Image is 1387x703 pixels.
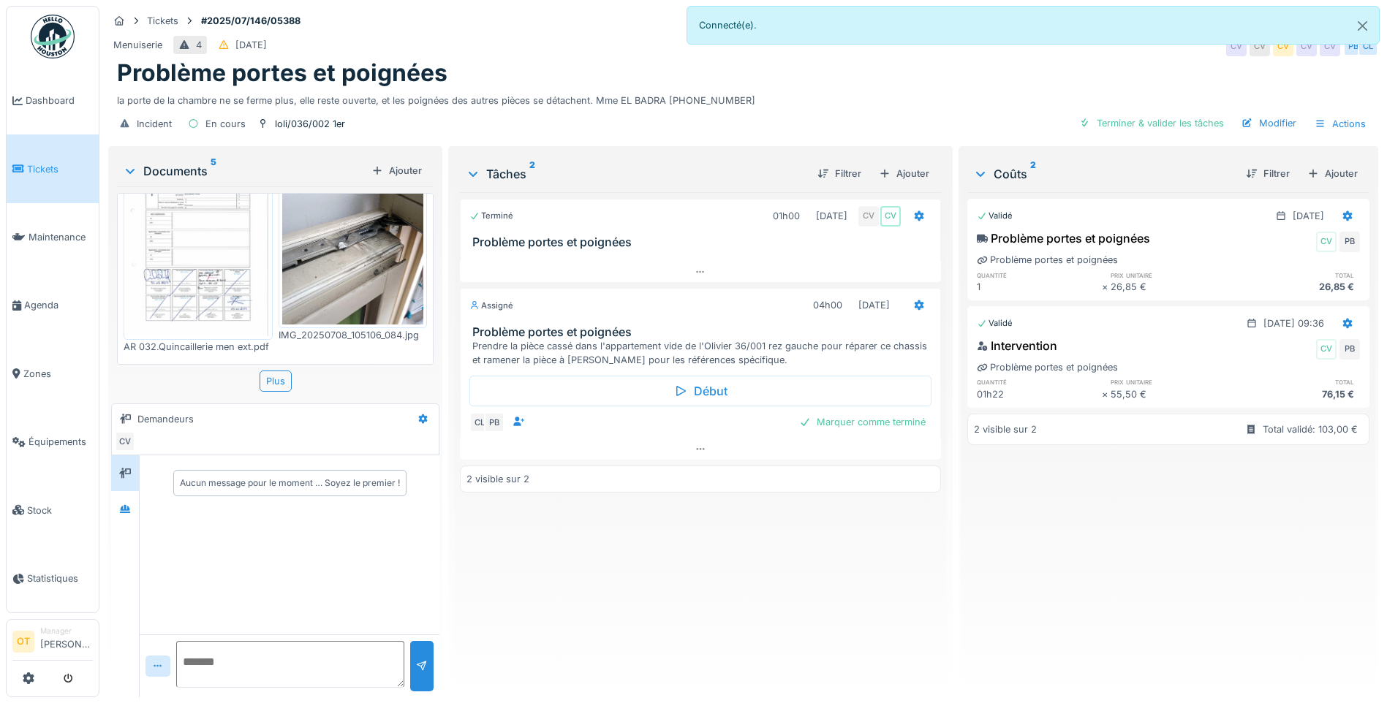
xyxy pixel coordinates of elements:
[1236,270,1360,280] h6: total
[117,59,447,87] h1: Problème portes et poignées
[7,476,99,544] a: Stock
[1358,36,1378,56] div: CL
[282,136,424,324] img: ekv0223fbmw2o0e3edhcxadhayrx
[977,229,1150,247] div: Problème portes et poignées
[1111,377,1235,387] h6: prix unitaire
[873,164,935,183] div: Ajouter
[1102,387,1111,401] div: ×
[977,270,1101,280] h6: quantité
[127,136,269,336] img: z6zoewbcnp9gedyqn9tx0yety9gp
[113,38,162,52] div: Menuiserie
[40,626,93,636] div: Manager
[1308,113,1372,134] div: Actions
[1236,387,1360,401] div: 76,15 €
[117,88,1369,107] div: la porte de la chambre ne se ferme plus, elle reste ouverte, et les poignées des autres pièces se...
[1296,36,1317,56] div: CV
[29,230,93,244] span: Maintenance
[1073,113,1230,133] div: Terminer & valider les tâches
[977,210,1013,222] div: Validé
[484,412,504,433] div: PB
[123,162,366,180] div: Documents
[1339,339,1360,360] div: PB
[1030,165,1036,183] sup: 2
[977,387,1101,401] div: 01h22
[1236,377,1360,387] h6: total
[1343,36,1364,56] div: PB
[7,408,99,476] a: Équipements
[472,339,934,367] div: Prendre la pièce cassé dans l'appartement vide de l'Olivier 36/001 rez gauche pour réparer ce cha...
[472,325,934,339] h3: Problème portes et poignées
[40,626,93,657] li: [PERSON_NAME]
[27,162,93,176] span: Tickets
[472,235,934,249] h3: Problème portes et poignées
[977,360,1118,374] div: Problème portes et poignées
[31,15,75,58] img: Badge_color-CXgf-gQk.svg
[195,14,306,28] strong: #2025/07/146/05388
[7,134,99,202] a: Tickets
[529,165,535,183] sup: 2
[816,209,847,223] div: [DATE]
[137,412,194,426] div: Demandeurs
[12,626,93,661] a: OT Manager[PERSON_NAME]
[1293,209,1324,223] div: [DATE]
[23,367,93,381] span: Zones
[366,161,428,180] div: Ajouter
[29,435,93,449] span: Équipements
[880,206,901,227] div: CV
[1111,280,1235,294] div: 26,85 €
[469,412,490,433] div: CL
[1250,36,1270,56] div: CV
[1273,36,1293,56] div: CV
[973,165,1234,183] div: Coûts
[137,117,172,131] div: Incident
[27,571,93,585] span: Statistiques
[7,271,99,339] a: Agenda
[793,412,931,432] div: Marquer comme terminé
[977,377,1101,387] h6: quantité
[1111,387,1235,401] div: 55,50 €
[7,66,99,134] a: Dashboard
[1339,232,1360,252] div: PB
[812,164,867,183] div: Filtrer
[469,300,513,312] div: Assigné
[12,631,34,653] li: OT
[279,328,428,342] div: IMG_20250708_105106_084.jpg
[469,376,931,406] div: Début
[977,317,1013,330] div: Validé
[1346,7,1379,45] button: Close
[260,370,292,392] div: Plus
[977,337,1057,354] div: Intervention
[469,210,513,222] div: Terminé
[7,203,99,271] a: Maintenance
[1316,232,1337,252] div: CV
[147,14,178,28] div: Tickets
[235,38,267,52] div: [DATE]
[115,431,135,452] div: CV
[26,94,93,107] span: Dashboard
[124,340,273,354] div: AR 032.Quincaillerie men ext.pdf
[180,476,400,490] div: Aucun message pour le moment … Soyez le premier !
[977,280,1101,294] div: 1
[1236,113,1302,133] div: Modifier
[977,253,1118,267] div: Problème portes et poignées
[466,165,806,183] div: Tâches
[1111,270,1235,280] h6: prix unitaire
[1263,316,1324,330] div: [DATE] 09:36
[858,298,890,312] div: [DATE]
[1320,36,1340,56] div: CV
[974,422,1037,436] div: 2 visible sur 2
[205,117,246,131] div: En cours
[1240,164,1296,183] div: Filtrer
[687,6,1380,45] div: Connecté(e).
[196,38,202,52] div: 4
[858,206,879,227] div: CV
[1316,339,1337,360] div: CV
[466,472,529,486] div: 2 visible sur 2
[275,117,345,131] div: loli/036/002 1er
[773,209,800,223] div: 01h00
[1226,36,1247,56] div: CV
[211,162,216,180] sup: 5
[7,544,99,612] a: Statistiques
[1236,280,1360,294] div: 26,85 €
[7,340,99,408] a: Zones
